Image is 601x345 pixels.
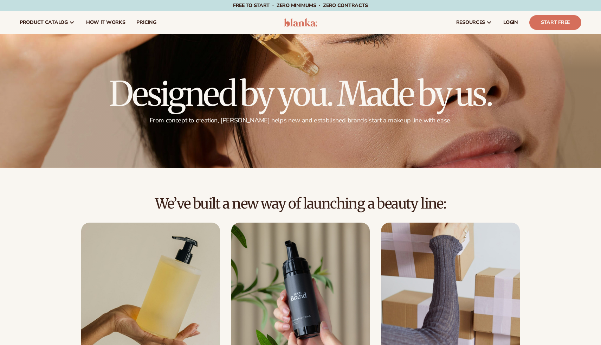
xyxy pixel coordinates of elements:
a: LOGIN [498,11,524,34]
h2: We’ve built a new way of launching a beauty line: [20,196,581,211]
span: product catalog [20,20,68,25]
span: pricing [136,20,156,25]
a: How It Works [80,11,131,34]
p: From concept to creation, [PERSON_NAME] helps new and established brands start a makeup line with... [109,116,492,124]
h1: Designed by you. Made by us. [109,77,492,111]
a: resources [451,11,498,34]
img: logo [284,18,317,27]
span: Free to start · ZERO minimums · ZERO contracts [233,2,368,9]
span: How It Works [86,20,125,25]
span: resources [456,20,485,25]
span: LOGIN [503,20,518,25]
a: pricing [131,11,162,34]
a: Start Free [529,15,581,30]
a: product catalog [14,11,80,34]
